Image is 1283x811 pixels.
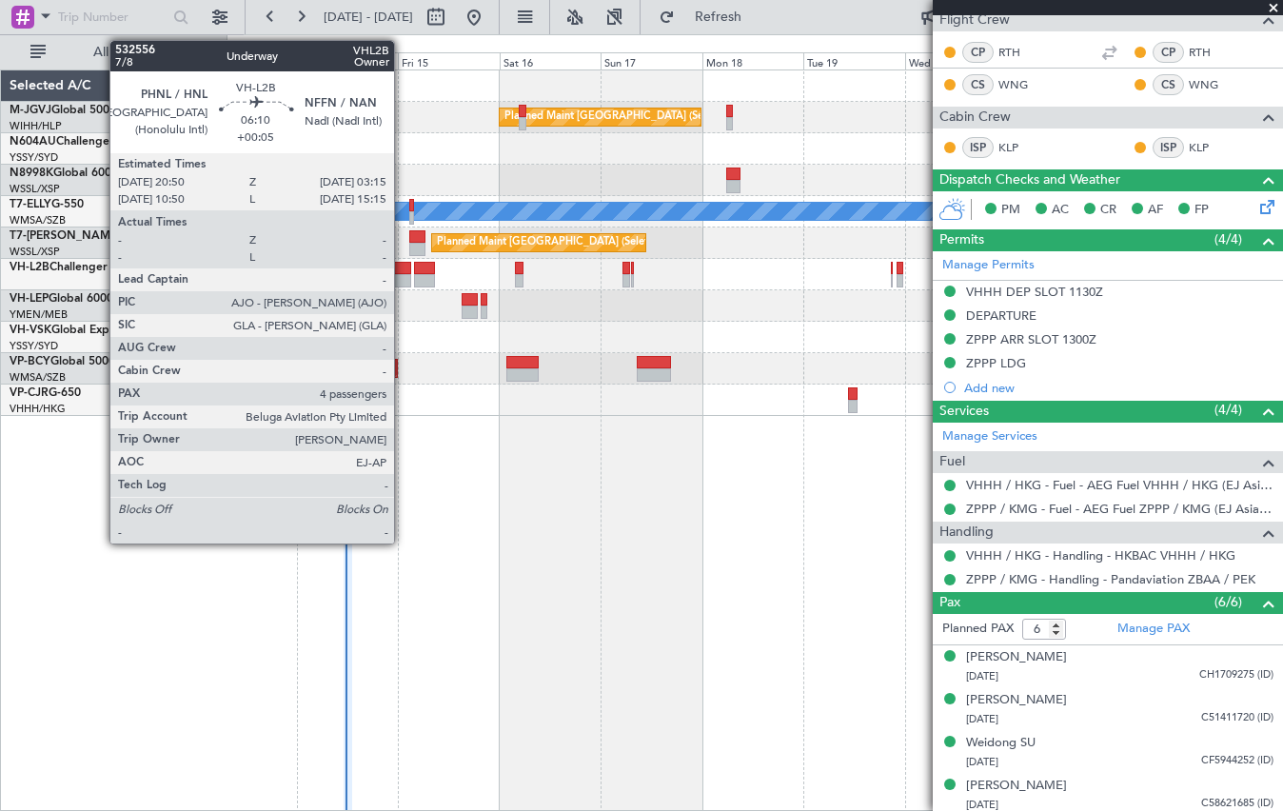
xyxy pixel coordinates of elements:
span: M-JGVJ [10,105,51,116]
div: Sun 17 [601,52,702,69]
div: DEPARTURE [966,307,1036,324]
a: YSSY/SYD [10,150,58,165]
span: Cabin Crew [939,107,1011,129]
a: VH-VSKGlobal Express XRS [10,325,156,336]
a: WMSA/SZB [10,213,66,227]
span: T7-ELLY [10,199,51,210]
span: (6/6) [1214,592,1242,612]
a: RTH [1189,44,1232,61]
a: VH-LEPGlobal 6000 [10,293,113,305]
button: Refresh [650,2,764,32]
span: Services [939,401,989,423]
div: [DATE] [230,38,263,54]
a: N8998KGlobal 6000 [10,168,118,179]
a: YMEN/MEB [10,307,68,322]
span: Pax [939,592,960,614]
div: Wed 20 [905,52,1007,69]
span: All Aircraft [49,46,201,59]
span: CR [1100,201,1116,220]
input: Trip Number [58,3,168,31]
div: CS [962,74,994,95]
div: ISP [1153,137,1184,158]
span: AC [1052,201,1069,220]
div: ISP [962,137,994,158]
span: Dispatch Checks and Weather [939,169,1120,191]
a: VP-CJRG-650 [10,387,81,399]
a: Manage Permits [942,256,1035,275]
div: Fri 15 [398,52,500,69]
div: CP [1153,42,1184,63]
a: ZPPP / KMG - Fuel - AEG Fuel ZPPP / KMG (EJ Asia Only) [966,501,1273,517]
a: Manage PAX [1117,620,1190,639]
label: Planned PAX [942,620,1014,639]
span: T7-[PERSON_NAME] [10,230,120,242]
a: RTH [998,44,1041,61]
span: CF5944252 (ID) [1201,753,1273,769]
div: Planned Maint [GEOGRAPHIC_DATA] (Seletar) [437,228,661,257]
a: T7-ELLYG-550 [10,199,84,210]
a: WSSL/XSP [10,245,60,259]
span: Handling [939,522,994,544]
a: KLP [1189,139,1232,156]
div: ZPPP ARR SLOT 1300Z [966,331,1096,347]
div: ZPPP LDG [966,355,1026,371]
span: C51411720 (ID) [1201,710,1273,726]
span: Fuel [939,451,965,473]
a: YSSY/SYD [10,339,58,353]
span: CH1709275 (ID) [1199,667,1273,683]
a: VH-L2BChallenger 604 [10,262,131,273]
span: [DATE] [966,669,998,683]
a: VHHH/HKG [10,402,66,416]
div: [PERSON_NAME] [966,648,1067,667]
div: CS [1153,74,1184,95]
span: PM [1001,201,1020,220]
div: Weidong SU [966,734,1036,753]
span: Flight Crew [939,10,1010,31]
span: (4/4) [1214,229,1242,249]
div: CP [962,42,994,63]
div: Planned Maint [GEOGRAPHIC_DATA] (Seletar) [504,103,728,131]
span: [DATE] - [DATE] [324,9,413,26]
span: VP-CJR [10,387,49,399]
a: KLP [998,139,1041,156]
div: Thu 14 [297,52,399,69]
a: WIHH/HLP [10,119,62,133]
span: AF [1148,201,1163,220]
span: VP-BCY [10,356,50,367]
a: WNG [1189,76,1232,93]
a: VHHH / HKG - Fuel - AEG Fuel VHHH / HKG (EJ Asia Only) [966,477,1273,493]
span: FP [1194,201,1209,220]
span: [DATE] [966,712,998,726]
a: WMSA/SZB [10,370,66,385]
span: [DATE] [966,755,998,769]
span: Permits [939,229,984,251]
a: ZPPP / KMG - Handling - Pandaviation ZBAA / PEK [966,571,1255,587]
a: M-JGVJGlobal 5000 [10,105,116,116]
span: VH-VSK [10,325,51,336]
span: N604AU [10,136,56,148]
div: Mon 18 [702,52,804,69]
span: Refresh [679,10,759,24]
span: (4/4) [1214,400,1242,420]
div: Add new [964,380,1273,396]
a: VP-BCYGlobal 5000 [10,356,115,367]
span: N8998K [10,168,53,179]
div: [PERSON_NAME] [966,691,1067,710]
button: All Aircraft [21,37,207,68]
a: Manage Services [942,427,1037,446]
a: VHHH / HKG - Handling - HKBAC VHHH / HKG [966,547,1235,564]
a: T7-[PERSON_NAME]Global 7500 [10,230,185,242]
a: N604AUChallenger 604 [10,136,138,148]
span: VH-L2B [10,262,49,273]
div: Sat 16 [500,52,602,69]
span: VH-LEP [10,293,49,305]
div: [PERSON_NAME] [966,777,1067,796]
div: Tue 19 [803,52,905,69]
a: WNG [998,76,1041,93]
div: VHHH DEP SLOT 1130Z [966,284,1103,300]
a: WSSL/XSP [10,182,60,196]
div: Wed 13 [195,52,297,69]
